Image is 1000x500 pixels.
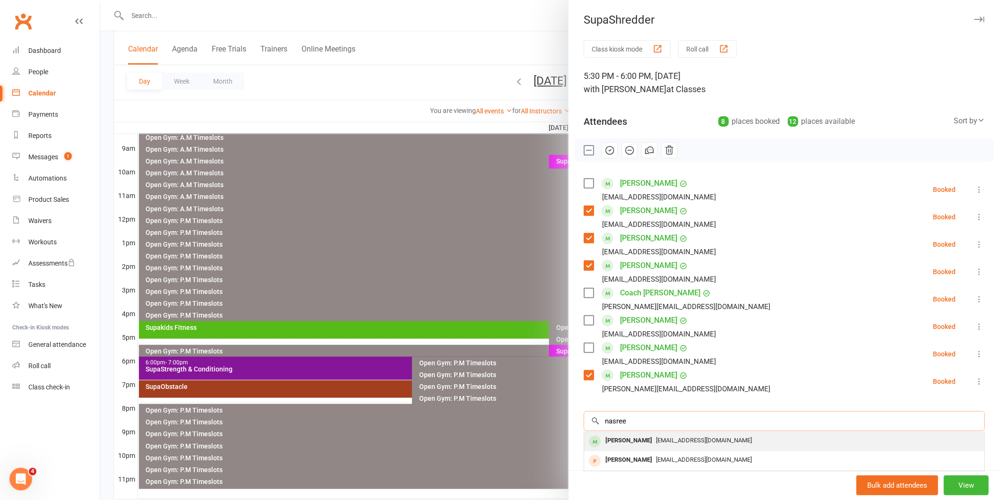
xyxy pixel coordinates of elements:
div: Tasks [28,281,45,288]
a: Roll call [12,355,100,377]
div: [EMAIL_ADDRESS][DOMAIN_NAME] [602,246,716,258]
div: People [28,68,48,76]
a: General attendance kiosk mode [12,334,100,355]
div: places booked [718,115,780,128]
div: Reports [28,132,52,139]
div: [EMAIL_ADDRESS][DOMAIN_NAME] [602,273,716,285]
a: Waivers [12,210,100,232]
div: General attendance [28,341,86,348]
div: Attendees [584,115,627,128]
div: Booked [933,214,956,220]
a: [PERSON_NAME] [620,203,677,218]
div: Booked [933,351,956,357]
div: Assessments [28,259,75,267]
input: Search to add attendees [584,411,985,431]
iframe: Intercom live chat [9,468,32,491]
div: What's New [28,302,62,310]
a: [PERSON_NAME] [620,258,677,273]
button: Class kiosk mode [584,40,671,58]
a: Class kiosk mode [12,377,100,398]
div: Booked [933,241,956,248]
a: Messages 1 [12,147,100,168]
span: [EMAIL_ADDRESS][DOMAIN_NAME] [656,456,752,463]
div: SupaShredder [569,13,1000,26]
a: [PERSON_NAME] [620,340,677,355]
span: 1 [64,152,72,160]
div: 8 [718,116,729,127]
div: Roll call [28,362,51,370]
span: 4 [29,468,36,475]
a: Clubworx [11,9,35,33]
div: Booked [933,323,956,330]
a: Workouts [12,232,100,253]
div: Class check-in [28,383,70,391]
div: [PERSON_NAME] [602,434,656,448]
div: Payments [28,111,58,118]
div: Waivers [28,217,52,224]
a: What's New [12,295,100,317]
a: Automations [12,168,100,189]
a: Assessments [12,253,100,274]
div: 5:30 PM - 6:00 PM, [DATE] [584,69,985,96]
div: Booked [933,186,956,193]
button: Roll call [678,40,737,58]
div: places available [788,115,855,128]
div: [EMAIL_ADDRESS][DOMAIN_NAME] [602,218,716,231]
div: [PERSON_NAME] [602,453,656,467]
div: Workouts [28,238,57,246]
a: Coach [PERSON_NAME] [620,285,700,301]
div: [EMAIL_ADDRESS][DOMAIN_NAME] [602,328,716,340]
a: [PERSON_NAME] [620,231,677,246]
div: [PERSON_NAME][EMAIL_ADDRESS][DOMAIN_NAME] [602,383,770,395]
a: Calendar [12,83,100,104]
div: [PERSON_NAME][EMAIL_ADDRESS][DOMAIN_NAME] [602,301,770,313]
a: [PERSON_NAME] [620,368,677,383]
div: Booked [933,378,956,385]
div: Dashboard [28,47,61,54]
span: with [PERSON_NAME] [584,84,666,94]
div: Calendar [28,89,56,97]
div: [EMAIL_ADDRESS][DOMAIN_NAME] [602,191,716,203]
div: member [589,436,601,448]
div: Automations [28,174,67,182]
a: [PERSON_NAME] [620,313,677,328]
a: Payments [12,104,100,125]
div: Product Sales [28,196,69,203]
span: at Classes [666,84,706,94]
div: 12 [788,116,798,127]
div: Messages [28,153,58,161]
a: Dashboard [12,40,100,61]
div: Booked [933,268,956,275]
span: [EMAIL_ADDRESS][DOMAIN_NAME] [656,437,752,444]
a: Tasks [12,274,100,295]
button: View [944,475,989,495]
a: Product Sales [12,189,100,210]
div: Sort by [954,115,985,127]
div: prospect [589,455,601,467]
div: Booked [933,296,956,302]
button: Bulk add attendees [856,475,938,495]
a: People [12,61,100,83]
a: [PERSON_NAME] [620,176,677,191]
a: Reports [12,125,100,147]
div: [EMAIL_ADDRESS][DOMAIN_NAME] [602,355,716,368]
